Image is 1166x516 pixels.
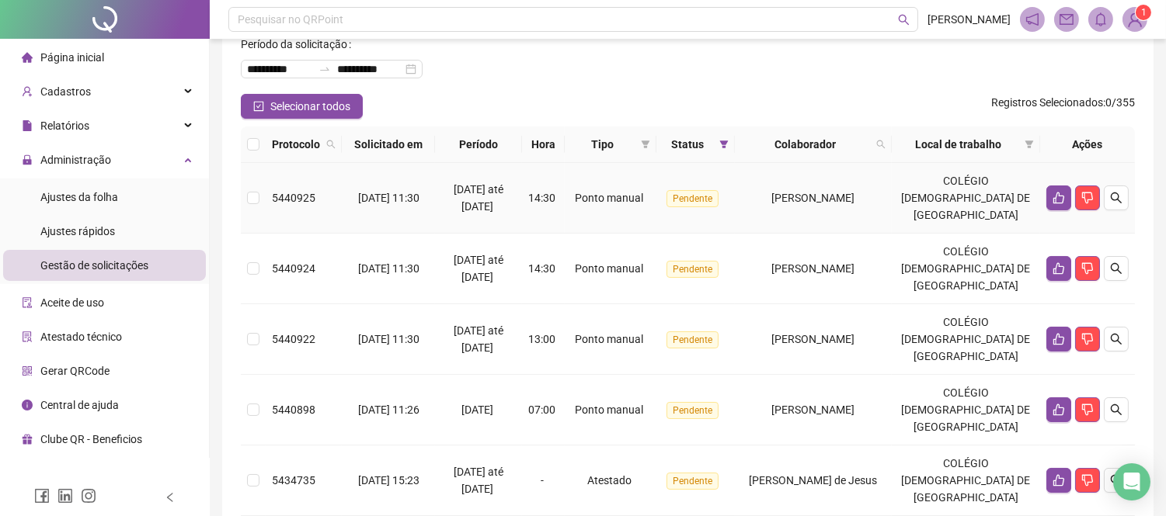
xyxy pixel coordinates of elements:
span: Atestado técnico [40,331,122,343]
td: COLÉGIO [DEMOGRAPHIC_DATA] DE [GEOGRAPHIC_DATA] [892,234,1040,304]
span: Ponto manual [575,262,643,275]
span: like [1053,474,1065,487]
span: instagram [81,488,96,504]
span: Aceite de uso [40,296,104,309]
span: Relatórios [40,119,89,132]
img: 68789 [1123,8,1147,31]
span: search [1110,474,1122,487]
span: file [22,120,33,131]
span: Pendente [667,402,719,419]
span: 5434735 [272,474,315,487]
span: filter [638,133,653,156]
span: [DATE] até [DATE] [454,324,503,354]
td: COLÉGIO [DEMOGRAPHIC_DATA] DE [GEOGRAPHIC_DATA] [892,304,1040,375]
span: lock [22,154,33,165]
span: Gestão de solicitações [40,259,148,272]
span: Ajustes rápidos [40,225,115,237]
span: Gerar QRCode [40,365,110,377]
span: Ajustes da folha [40,191,118,203]
span: [PERSON_NAME] [771,192,854,204]
span: Pendente [667,331,719,348]
span: mail [1060,12,1074,26]
span: 5440925 [272,192,315,204]
span: filter [1022,133,1037,156]
span: - [541,474,544,487]
span: search [1110,262,1122,275]
span: facebook [34,488,50,504]
span: Tipo [571,136,634,153]
span: to [318,63,331,75]
th: Solicitado em [342,126,435,163]
span: search [323,133,339,156]
span: search [873,133,889,156]
td: COLÉGIO [DEMOGRAPHIC_DATA] DE [GEOGRAPHIC_DATA] [892,375,1040,445]
span: like [1053,192,1065,204]
span: qrcode [22,365,33,376]
th: Período [435,126,522,163]
span: Pendente [667,261,719,278]
span: 1 [1141,7,1147,18]
span: dislike [1081,333,1094,345]
span: solution [22,331,33,342]
span: dislike [1081,403,1094,416]
span: search [1110,192,1122,204]
span: like [1053,333,1065,345]
td: COLÉGIO [DEMOGRAPHIC_DATA] DE [GEOGRAPHIC_DATA] [892,445,1040,516]
span: [DATE] 11:30 [358,192,419,204]
span: 5440922 [272,333,315,345]
span: 13:00 [528,333,555,345]
span: Central de ajuda [40,399,119,411]
span: check-square [253,101,264,112]
span: like [1053,403,1065,416]
span: [DATE] até [DATE] [454,254,503,283]
span: swap-right [318,63,331,75]
span: 14:30 [528,262,555,275]
span: search [326,140,336,149]
span: search [876,140,886,149]
span: [PERSON_NAME] [771,262,854,275]
th: Hora [522,126,566,163]
span: Ponto manual [575,333,643,345]
span: left [165,492,176,503]
span: [DATE] até [DATE] [454,183,503,213]
span: : 0 / 355 [991,94,1135,119]
span: Cadastros [40,85,91,98]
td: COLÉGIO [DEMOGRAPHIC_DATA] DE [GEOGRAPHIC_DATA] [892,163,1040,234]
span: Clube QR - Beneficios [40,433,142,445]
span: 5440924 [272,262,315,275]
span: [DATE] [461,403,493,416]
span: gift [22,434,33,445]
span: [PERSON_NAME] [771,333,854,345]
span: 07:00 [528,403,555,416]
span: [DATE] até [DATE] [454,466,503,495]
span: user-add [22,86,33,97]
span: Atestado [587,474,632,487]
button: Selecionar todos [241,94,363,119]
span: search [1110,333,1122,345]
span: dislike [1081,262,1094,275]
span: [PERSON_NAME] de Jesus [749,474,877,487]
span: Administração [40,154,111,166]
span: audit [22,297,33,308]
div: Open Intercom Messenger [1113,463,1150,500]
span: Status [663,136,713,153]
span: [DATE] 15:23 [358,474,419,487]
span: 14:30 [528,192,555,204]
span: [DATE] 11:26 [358,403,419,416]
div: Ações [1046,136,1129,153]
span: Registros Selecionados [991,96,1103,109]
span: Pendente [667,473,719,490]
span: Colaborador [741,136,870,153]
span: Ponto manual [575,192,643,204]
span: linkedin [57,488,73,504]
span: like [1053,262,1065,275]
span: filter [716,133,732,156]
span: notification [1025,12,1039,26]
sup: Atualize o seu contato no menu Meus Dados [1136,5,1151,20]
span: home [22,52,33,63]
span: [DATE] 11:30 [358,333,419,345]
span: Página inicial [40,51,104,64]
span: search [1110,403,1122,416]
span: Pendente [667,190,719,207]
span: dislike [1081,474,1094,487]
